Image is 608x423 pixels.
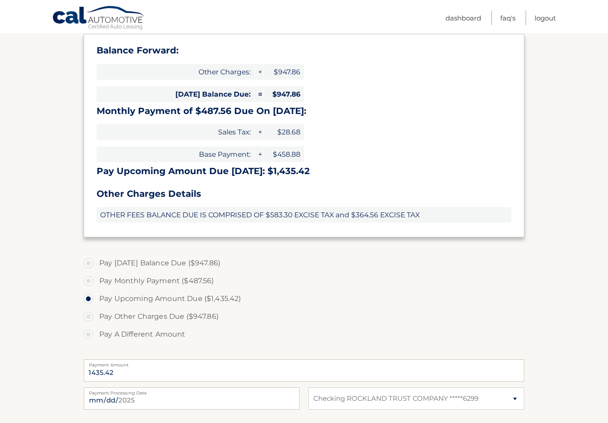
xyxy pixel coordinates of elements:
a: Logout [535,11,556,25]
span: OTHER FEES BALANCE DUE IS COMPRISED OF $583.30 EXCISE TAX and $364.56 EXCISE TAX [97,207,511,223]
span: $947.86 [264,87,304,102]
h3: Monthly Payment of $487.56 Due On [DATE]: [97,106,511,117]
input: Payment Amount [84,360,524,382]
label: Pay Other Charges Due ($947.86) [84,308,524,326]
label: Pay Monthly Payment ($487.56) [84,273,524,290]
label: Pay Upcoming Amount Due ($1,435.42) [84,290,524,308]
span: + [255,147,263,163]
label: Payment Amount [84,360,524,367]
h3: Pay Upcoming Amount Due [DATE]: $1,435.42 [97,166,511,177]
span: $947.86 [264,65,304,80]
a: Dashboard [446,11,481,25]
span: = [255,87,263,102]
a: Cal Automotive [52,6,146,32]
span: Other Charges: [97,65,254,80]
span: + [255,125,263,140]
span: Sales Tax: [97,125,254,140]
label: Payment Processing Date [84,388,300,395]
span: + [255,65,263,80]
span: [DATE] Balance Due: [97,87,254,102]
h3: Balance Forward: [97,45,511,57]
span: $28.68 [264,125,304,140]
label: Pay A Different Amount [84,326,524,344]
input: Payment Date [84,388,300,410]
span: Base Payment: [97,147,254,163]
h3: Other Charges Details [97,189,511,200]
a: FAQ's [500,11,515,25]
label: Pay [DATE] Balance Due ($947.86) [84,255,524,273]
span: $458.88 [264,147,304,163]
